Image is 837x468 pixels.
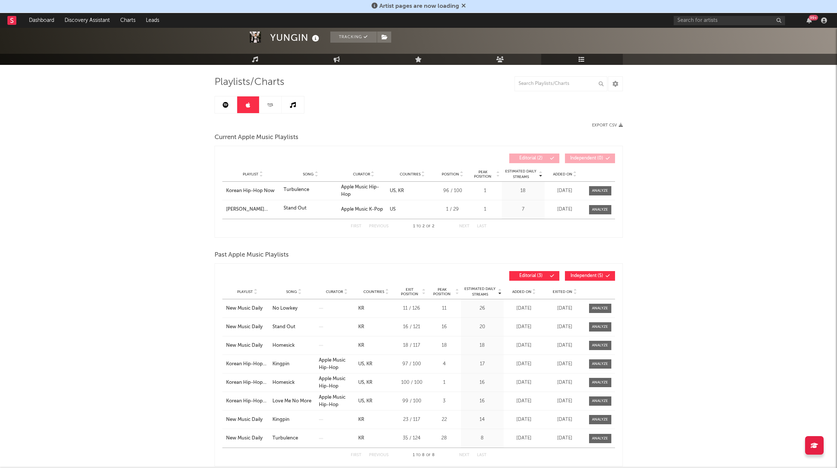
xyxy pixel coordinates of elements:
div: 8 [463,435,502,442]
div: 3 [429,398,459,405]
div: 1 2 2 [403,222,444,231]
span: Exit Position [398,287,421,296]
div: 1 [470,187,500,195]
div: [DATE] [546,187,583,195]
div: 26 [463,305,502,312]
div: Korean Hip-Hop Now [226,398,269,405]
a: US [390,188,396,193]
span: Curator [353,172,370,177]
a: Homesick [272,379,315,386]
div: 28 [429,435,459,442]
div: Homesick [272,342,315,349]
span: Exited On [553,290,572,294]
span: Song [286,290,297,294]
div: 97 / 100 [398,360,426,368]
div: [DATE] [546,379,583,386]
div: [DATE] [506,323,543,331]
a: KR [358,436,364,441]
div: [DATE] [546,398,583,405]
div: 35 / 124 [398,435,426,442]
span: Editorial ( 2 ) [514,156,548,161]
div: 14 [463,416,502,423]
button: Last [477,224,487,228]
div: 16 [463,398,502,405]
div: 23 / 117 [398,416,426,423]
span: Independent ( 0 ) [570,156,604,161]
div: [DATE] [506,416,543,423]
div: [DATE] [506,398,543,405]
span: Peak Position [470,170,496,179]
a: No Lowkey [272,305,315,312]
div: 1 [470,206,500,213]
div: 99 / 100 [398,398,426,405]
div: Turbulence [272,435,315,442]
div: 1 8 8 [403,451,444,460]
a: New Music Daily [226,416,269,423]
button: First [351,224,362,228]
a: Kingpin [272,416,315,423]
span: Past Apple Music Playlists [215,251,289,260]
a: Charts [115,13,141,28]
a: US [358,399,364,403]
input: Search for artists [674,16,785,25]
a: Apple Music Hip-Hop [319,395,346,407]
div: New Music Daily [226,323,269,331]
span: Artist pages are now loading [379,3,459,9]
div: [DATE] [546,305,583,312]
span: of [426,225,431,228]
div: [DATE] [546,342,583,349]
div: [DATE] [506,305,543,312]
span: Countries [400,172,421,177]
span: Countries [363,290,384,294]
a: KR [358,306,364,311]
button: Previous [369,224,389,228]
div: New Music Daily [226,342,269,349]
div: Stand Out [284,205,307,212]
div: 99 + [809,15,818,20]
span: Song [303,172,314,177]
a: Korean Hip-Hop Now [226,360,269,368]
div: 18 [504,187,543,195]
div: 16 [463,379,502,386]
a: Apple Music K-Pop [341,207,383,212]
span: Added On [553,172,572,177]
div: [DATE] [506,360,543,368]
span: Curator [326,290,343,294]
div: [DATE] [546,435,583,442]
div: 1 [429,379,459,386]
div: New Music Daily [226,435,269,442]
span: to [416,225,421,228]
button: Independent(5) [565,271,615,281]
a: KR [358,343,364,348]
span: Playlists/Charts [215,78,284,87]
div: 11 / 126 [398,305,426,312]
div: Stand Out [272,323,315,331]
a: New Music Daily [226,305,269,312]
a: US [390,207,396,212]
span: Estimated Daily Streams [463,286,497,297]
a: Korean Hip-Hop Now [226,379,269,386]
div: [DATE] [546,416,583,423]
div: 18 [429,342,459,349]
div: 100 / 100 [398,379,426,386]
span: Estimated Daily Streams [504,169,538,180]
button: Next [459,224,470,228]
a: Discovery Assistant [59,13,115,28]
div: [PERSON_NAME] Essentials [226,206,280,213]
a: Apple Music Hip-Hop [319,376,346,389]
div: [DATE] [546,360,583,368]
span: Playlist [243,172,258,177]
div: Love Me No More [272,398,315,405]
div: [DATE] [506,379,543,386]
a: Korean Hip-Hop Now [226,187,280,195]
span: Dismiss [461,3,466,9]
span: Position [442,172,459,177]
